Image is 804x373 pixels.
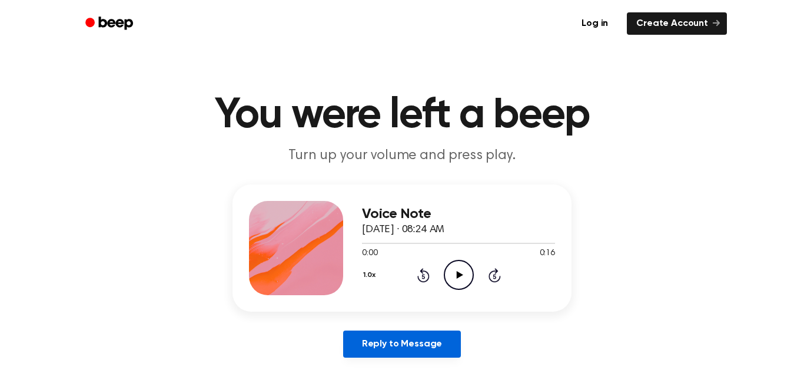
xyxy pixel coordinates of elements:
h1: You were left a beep [101,94,703,137]
p: Turn up your volume and press play. [176,146,628,166]
a: Beep [77,12,144,35]
a: Log in [570,10,620,37]
h3: Voice Note [362,206,555,222]
button: 1.0x [362,265,380,285]
a: Reply to Message [343,331,461,358]
span: 0:16 [540,247,555,260]
span: [DATE] · 08:24 AM [362,225,444,235]
a: Create Account [627,12,727,35]
span: 0:00 [362,247,377,260]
